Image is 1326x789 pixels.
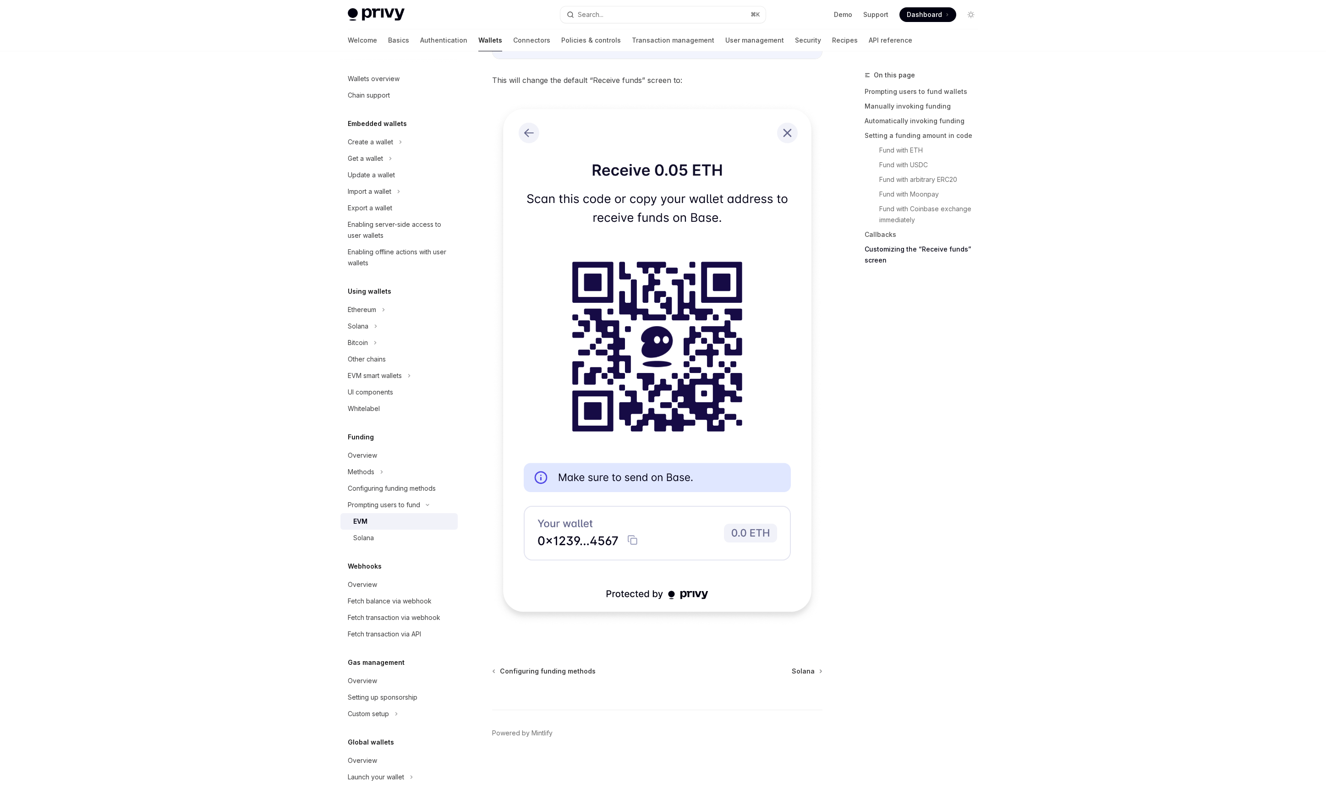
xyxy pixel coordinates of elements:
[340,447,458,464] a: Overview
[348,708,389,719] div: Custom setup
[340,609,458,626] a: Fetch transaction via webhook
[879,172,986,187] a: Fund with arbitrary ERC20
[751,11,760,18] span: ⌘ K
[340,752,458,769] a: Overview
[348,73,400,84] div: Wallets overview
[348,8,405,21] img: light logo
[340,167,458,183] a: Update a wallet
[340,513,458,530] a: EVM
[869,29,912,51] a: API reference
[340,351,458,367] a: Other chains
[879,143,986,158] a: Fund with ETH
[348,499,420,510] div: Prompting users to fund
[340,216,458,244] a: Enabling server-side access to user wallets
[879,202,986,227] a: Fund with Coinbase exchange immediately
[725,29,784,51] a: User management
[348,219,452,241] div: Enabling server-side access to user wallets
[348,286,391,297] h5: Using wallets
[879,158,986,172] a: Fund with USDC
[834,10,852,19] a: Demo
[879,187,986,202] a: Fund with Moonpay
[865,227,986,242] a: Callbacks
[500,667,596,676] span: Configuring funding methods
[865,242,986,268] a: Customizing the “Receive funds” screen
[795,29,821,51] a: Security
[348,737,394,748] h5: Global wallets
[865,128,986,143] a: Setting a funding amount in code
[865,99,986,114] a: Manually invoking funding
[420,29,467,51] a: Authentication
[578,9,603,20] div: Search...
[964,7,978,22] button: Toggle dark mode
[340,673,458,689] a: Overview
[348,370,402,381] div: EVM smart wallets
[348,170,395,181] div: Update a wallet
[348,612,440,623] div: Fetch transaction via webhook
[348,247,452,268] div: Enabling offline actions with user wallets
[348,337,368,348] div: Bitcoin
[348,29,377,51] a: Welcome
[348,483,436,494] div: Configuring funding methods
[340,530,458,546] a: Solana
[340,384,458,400] a: UI components
[353,532,374,543] div: Solana
[348,692,417,703] div: Setting up sponsorship
[492,74,822,87] span: This will change the default “Receive funds” screen to:
[388,29,409,51] a: Basics
[348,387,393,398] div: UI components
[340,400,458,417] a: Whitelabel
[561,29,621,51] a: Policies & controls
[348,90,390,101] div: Chain support
[478,29,502,51] a: Wallets
[340,593,458,609] a: Fetch balance via webhook
[348,403,380,414] div: Whitelabel
[340,244,458,271] a: Enabling offline actions with user wallets
[348,432,374,443] h5: Funding
[340,626,458,642] a: Fetch transaction via API
[348,304,376,315] div: Ethereum
[513,29,550,51] a: Connectors
[865,114,986,128] a: Automatically invoking funding
[348,629,421,640] div: Fetch transaction via API
[907,10,942,19] span: Dashboard
[348,755,377,766] div: Overview
[792,667,822,676] a: Solana
[632,29,714,51] a: Transaction management
[348,137,393,148] div: Create a wallet
[348,772,404,783] div: Launch your wallet
[792,667,815,676] span: Solana
[493,667,596,676] a: Configuring funding methods
[340,480,458,497] a: Configuring funding methods
[353,516,367,527] div: EVM
[340,71,458,87] a: Wallets overview
[348,450,377,461] div: Overview
[560,6,766,23] button: Search...⌘K
[492,101,822,627] img: Customized Receive funds screen
[348,186,391,197] div: Import a wallet
[340,576,458,593] a: Overview
[340,87,458,104] a: Chain support
[863,10,888,19] a: Support
[348,596,432,607] div: Fetch balance via webhook
[348,354,386,365] div: Other chains
[348,579,377,590] div: Overview
[492,729,553,738] a: Powered by Mintlify
[832,29,858,51] a: Recipes
[348,153,383,164] div: Get a wallet
[899,7,956,22] a: Dashboard
[348,466,374,477] div: Methods
[865,84,986,99] a: Prompting users to fund wallets
[348,118,407,129] h5: Embedded wallets
[348,657,405,668] h5: Gas management
[348,203,392,214] div: Export a wallet
[348,561,382,572] h5: Webhooks
[348,321,368,332] div: Solana
[340,200,458,216] a: Export a wallet
[348,675,377,686] div: Overview
[340,689,458,706] a: Setting up sponsorship
[874,70,915,81] span: On this page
